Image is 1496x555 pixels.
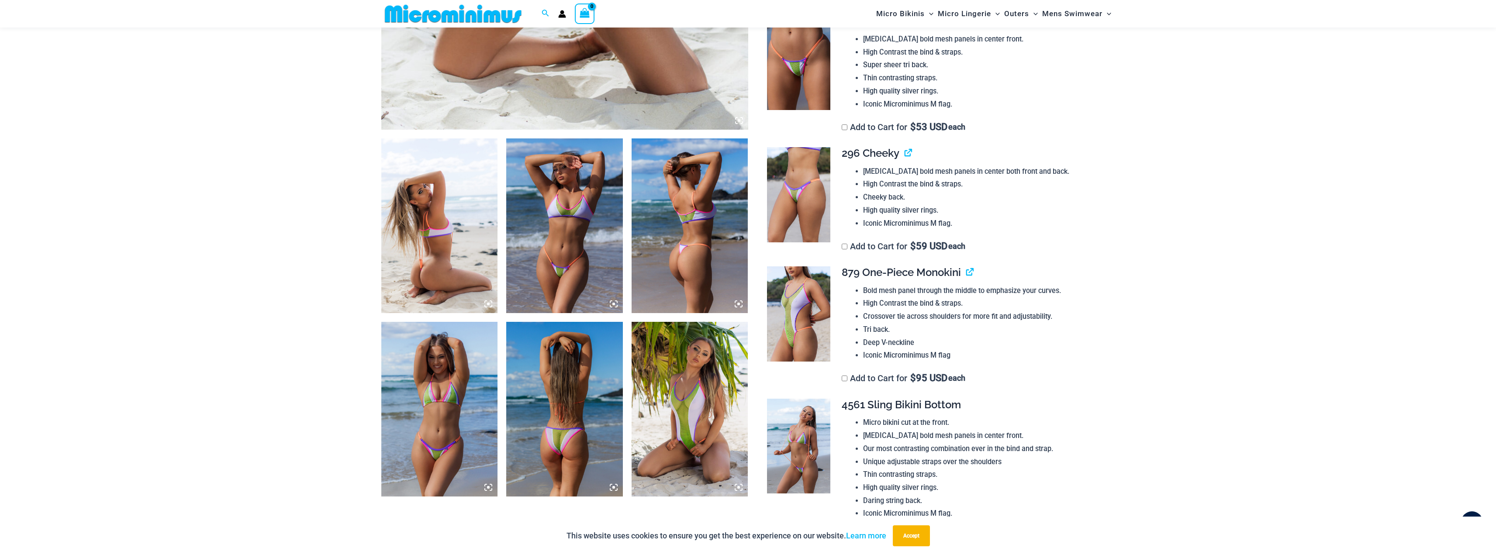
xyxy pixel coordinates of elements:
[1040,3,1113,25] a: Mens SwimwearMenu ToggleMenu Toggle
[863,46,1108,59] li: High Contrast the bind & straps.
[558,10,566,18] a: Account icon link
[863,59,1108,72] li: Super sheer tri back.
[842,241,965,252] label: Add to Cart for
[567,529,886,542] p: This website uses cookies to ensure you get the best experience on our website.
[863,429,1108,442] li: [MEDICAL_DATA] bold mesh panels in center front.
[874,3,936,25] a: Micro BikinisMenu ToggleMenu Toggle
[863,494,1108,507] li: Daring string back.
[842,373,965,383] label: Add to Cart for
[767,266,830,362] img: Reckless Neon Crush Lime Crush 879 One Piece
[1002,3,1040,25] a: OutersMenu ToggleMenu Toggle
[863,98,1108,111] li: Iconic Microminimus M flag.
[863,165,1108,178] li: [MEDICAL_DATA] bold mesh panels in center both front and back.
[842,376,847,381] input: Add to Cart for$95 USD each
[863,178,1108,191] li: High Contrast the bind & straps.
[863,33,1108,46] li: [MEDICAL_DATA] bold mesh panels in center front.
[632,322,748,496] img: Reckless Neon Crush Lime Crush 879 One Piece
[925,3,933,25] span: Menu Toggle
[910,123,947,131] span: 53 USD
[542,8,549,19] a: Search icon link
[863,481,1108,494] li: High quality silver rings.
[1102,3,1111,25] span: Menu Toggle
[863,204,1108,217] li: High quality silver rings.
[767,399,830,494] img: Reckless Neon Crush Lime Crush 306 Tri Top 4561 Sling
[1004,3,1029,25] span: Outers
[1042,3,1102,25] span: Mens Swimwear
[863,191,1108,204] li: Cheeky back.
[863,72,1108,85] li: Thin contrasting straps.
[863,85,1108,98] li: High quality silver rings.
[842,266,961,279] span: 879 One-Piece Monokini
[893,525,930,546] button: Accept
[873,1,1115,26] nav: Site Navigation
[876,3,925,25] span: Micro Bikinis
[381,4,525,24] img: MM SHOP LOGO FLAT
[863,323,1108,336] li: Tri back.
[948,242,965,251] span: each
[910,242,947,251] span: 59 USD
[910,374,947,383] span: 95 USD
[863,455,1108,469] li: Unique adjustable straps over the shoulders
[863,416,1108,429] li: Micro bikini cut at the front.
[506,322,623,496] img: Reckless Neon Crush Lime Crush 306 Tri Top 296 Cheeky Bottom
[863,284,1108,297] li: Bold mesh panel through the middle to emphasize your curves.
[863,442,1108,455] li: Our most contrasting combination ever in the bind and strap.
[575,3,595,24] a: View Shopping Cart, empty
[842,244,847,249] input: Add to Cart for$59 USD each
[863,217,1108,230] li: Iconic Microminimus M flag.
[938,3,991,25] span: Micro Lingerie
[863,336,1108,349] li: Deep V-neckline
[863,468,1108,481] li: Thin contrasting straps.
[936,3,1002,25] a: Micro LingerieMenu ToggleMenu Toggle
[1029,3,1038,25] span: Menu Toggle
[842,122,965,132] label: Add to Cart for
[767,147,830,242] img: Reckless Neon Crush Lime Crush 296 Cheeky Bottom
[991,3,1000,25] span: Menu Toggle
[910,241,916,252] span: $
[948,123,965,131] span: each
[842,147,899,159] span: 296 Cheeky
[381,138,498,313] img: Reckless Neon Crush Lime Crush 349 Crop Top 4561 Sling
[842,398,961,411] span: 4561 Sling Bikini Bottom
[846,531,886,540] a: Learn more
[863,507,1108,520] li: Iconic Microminimus M flag.
[632,138,748,313] img: Reckless Neon Crush Lime Crush 349 Crop Top 466 Thong
[767,15,830,110] img: Reckless Neon Crush Lime Crush 466 Thong 05
[948,374,965,383] span: each
[863,297,1108,310] li: High Contrast the bind & straps.
[863,310,1108,323] li: Crossover tie across shoulders for more fit and adjustability.
[842,124,847,130] input: Add to Cart for$53 USD each
[910,372,916,383] span: $
[863,349,1108,362] li: Iconic Microminimus M flag
[910,121,916,132] span: $
[381,322,498,496] img: Reckless Neon Crush Lime Crush 306 Tri Top 296 Cheeky Bottom
[506,138,623,313] img: Reckless Neon Crush Lime Crush 349 Crop Top 466 Thong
